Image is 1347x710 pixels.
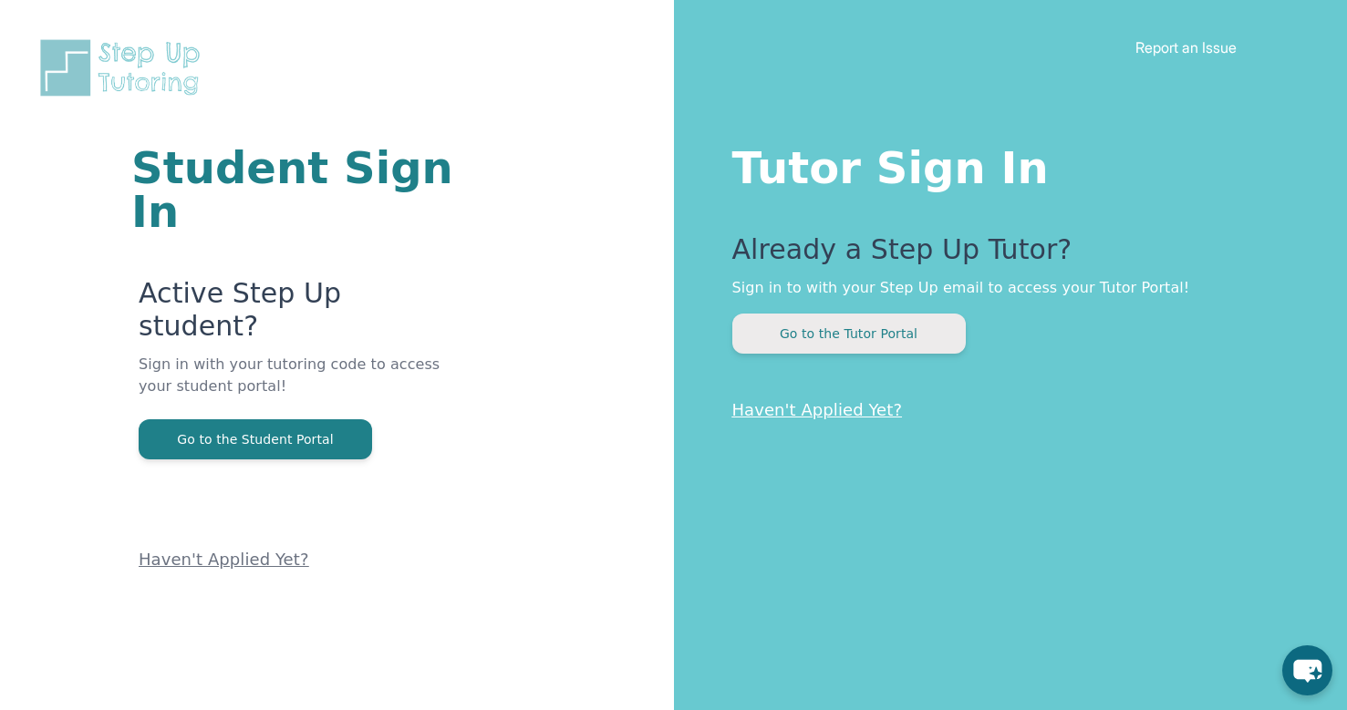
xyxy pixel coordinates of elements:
[732,314,966,354] button: Go to the Tutor Portal
[139,430,372,448] a: Go to the Student Portal
[131,146,455,233] h1: Student Sign In
[732,233,1275,277] p: Already a Step Up Tutor?
[36,36,212,99] img: Step Up Tutoring horizontal logo
[139,354,455,419] p: Sign in with your tutoring code to access your student portal!
[732,400,903,419] a: Haven't Applied Yet?
[1135,38,1237,57] a: Report an Issue
[1282,645,1332,695] button: chat-button
[139,277,455,354] p: Active Step Up student?
[732,277,1275,299] p: Sign in to with your Step Up email to access your Tutor Portal!
[139,550,309,569] a: Haven't Applied Yet?
[732,139,1275,190] h1: Tutor Sign In
[139,419,372,459] button: Go to the Student Portal
[732,324,966,342] a: Go to the Tutor Portal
